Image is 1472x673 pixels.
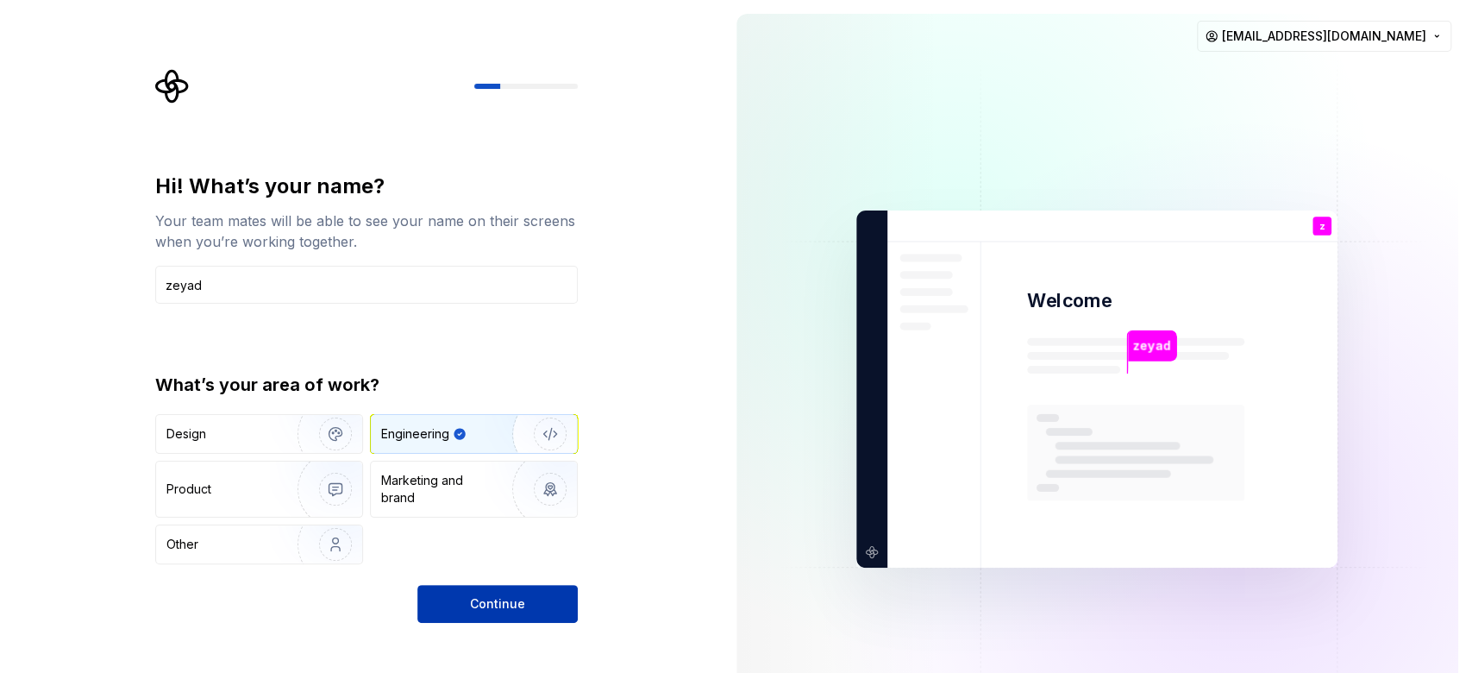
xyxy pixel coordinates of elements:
[381,425,449,443] div: Engineering
[470,595,525,613] span: Continue
[166,481,211,498] div: Product
[166,425,206,443] div: Design
[155,211,578,252] div: Your team mates will be able to see your name on their screens when you’re working together.
[417,585,578,623] button: Continue
[155,69,190,104] svg: Supernova Logo
[155,266,578,304] input: Han Solo
[381,472,498,506] div: Marketing and brand
[1319,222,1325,231] p: z
[155,373,578,397] div: What’s your area of work?
[1222,28,1426,45] span: [EMAIL_ADDRESS][DOMAIN_NAME]
[1197,21,1451,52] button: [EMAIL_ADDRESS][DOMAIN_NAME]
[155,173,578,200] div: Hi! What’s your name?
[1133,336,1171,355] p: zeyad
[1027,288,1112,313] p: Welcome
[166,536,198,553] div: Other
